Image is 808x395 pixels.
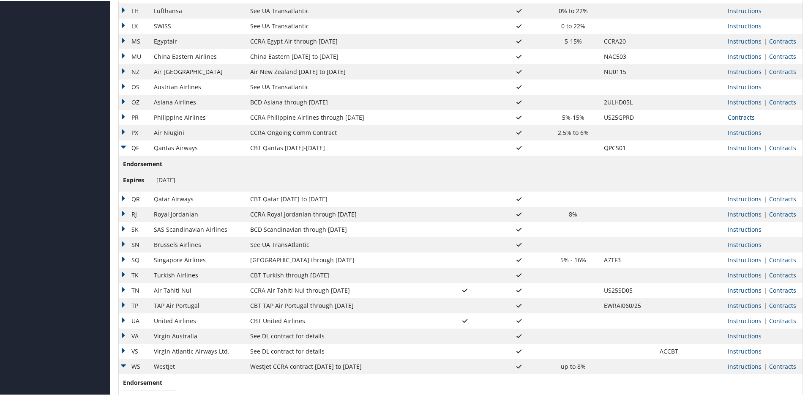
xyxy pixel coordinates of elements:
[119,358,150,373] td: WS
[150,3,246,18] td: Lufthansa
[547,33,600,48] td: 5-15%
[547,18,600,33] td: 0 to 22%
[119,140,150,155] td: QF
[150,221,246,236] td: SAS Scandinavian Airlines
[762,36,769,44] span: |
[150,358,246,373] td: WestJet
[119,206,150,221] td: RJ
[150,191,246,206] td: Qatar Airways
[728,316,762,324] a: View Ticketing Instructions
[762,301,769,309] span: |
[769,270,796,278] a: View Contracts
[762,255,769,263] span: |
[246,79,438,94] td: See UA Transatlantic
[600,63,655,79] td: NU0115
[150,140,246,155] td: Qantas Airways
[150,109,246,124] td: Philippine Airlines
[769,362,796,370] a: View Contracts
[762,194,769,202] span: |
[762,52,769,60] span: |
[728,143,762,151] a: View Ticketing Instructions
[150,343,246,358] td: Virgin Atlantic Airways Ltd.
[728,6,762,14] a: View Ticketing Instructions
[119,109,150,124] td: PR
[119,94,150,109] td: OZ
[728,362,762,370] a: View Ticketing Instructions
[728,67,762,75] a: View Ticketing Instructions
[769,301,796,309] a: View Contracts
[246,48,438,63] td: China Eastern [DATE] to [DATE]
[119,191,150,206] td: QR
[246,328,438,343] td: See DL contract for details
[600,252,655,267] td: A7TF3
[123,377,162,387] span: Endorsement
[728,301,762,309] a: View Ticketing Instructions
[246,63,438,79] td: Air New Zealand [DATE] to [DATE]
[246,297,438,313] td: CBT TAP Air Portugal through [DATE]
[728,255,762,263] a: View Ticketing Instructions
[150,313,246,328] td: United Airlines
[769,52,796,60] a: View Contracts
[600,109,655,124] td: US25GPRD
[547,206,600,221] td: 8%
[119,313,150,328] td: UA
[762,209,769,217] span: |
[728,112,755,121] a: View Contracts
[119,18,150,33] td: LX
[150,267,246,282] td: Turkish Airlines
[728,21,762,29] a: View Ticketing Instructions
[119,124,150,140] td: PX
[246,267,438,282] td: CBT Turkish through [DATE]
[246,343,438,358] td: See DL contract for details
[150,94,246,109] td: Asiana Airlines
[150,48,246,63] td: China Eastern Airlines
[769,97,796,105] a: View Contracts
[150,18,246,33] td: SWISS
[119,297,150,313] td: TP
[150,297,246,313] td: TAP Air Portugal
[728,346,762,354] a: View Ticketing Instructions
[769,255,796,263] a: View Contracts
[769,209,796,217] a: View Contracts
[119,79,150,94] td: OS
[150,282,246,297] td: Air Tahiti Nui
[150,124,246,140] td: Air Niugini
[728,97,762,105] a: View Ticketing Instructions
[119,282,150,297] td: TN
[150,63,246,79] td: Air [GEOGRAPHIC_DATA]
[246,124,438,140] td: CCRA Ongoing Comm Contract
[119,63,150,79] td: NZ
[728,331,762,339] a: View Ticketing Instructions
[547,252,600,267] td: 5% - 16%
[728,225,762,233] a: View Ticketing Instructions
[246,313,438,328] td: CBT United Airlines
[123,159,162,168] span: Endorsement
[728,52,762,60] a: View Ticketing Instructions
[769,143,796,151] a: View Contracts
[600,94,655,109] td: 2ULHD05L
[728,36,762,44] a: View Ticketing Instructions
[246,18,438,33] td: See UA Transatlantic
[119,221,150,236] td: SK
[150,79,246,94] td: Austrian Airlines
[547,124,600,140] td: 2.5% to 6%
[246,3,438,18] td: See UA Transatlantic
[119,328,150,343] td: VA
[600,48,655,63] td: NAC503
[769,285,796,294] a: View Contracts
[119,48,150,63] td: MU
[600,140,655,155] td: QPCS01
[762,285,769,294] span: |
[655,343,723,358] td: ACCBT
[119,252,150,267] td: SQ
[762,362,769,370] span: |
[119,267,150,282] td: TK
[728,194,762,202] a: View Ticketing Instructions
[246,236,438,252] td: See UA TransAtlantic
[769,36,796,44] a: View Contracts
[246,33,438,48] td: CCRA Egypt Air through [DATE]
[762,270,769,278] span: |
[119,33,150,48] td: MS
[762,143,769,151] span: |
[246,109,438,124] td: CCRA Philippine Airlines through [DATE]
